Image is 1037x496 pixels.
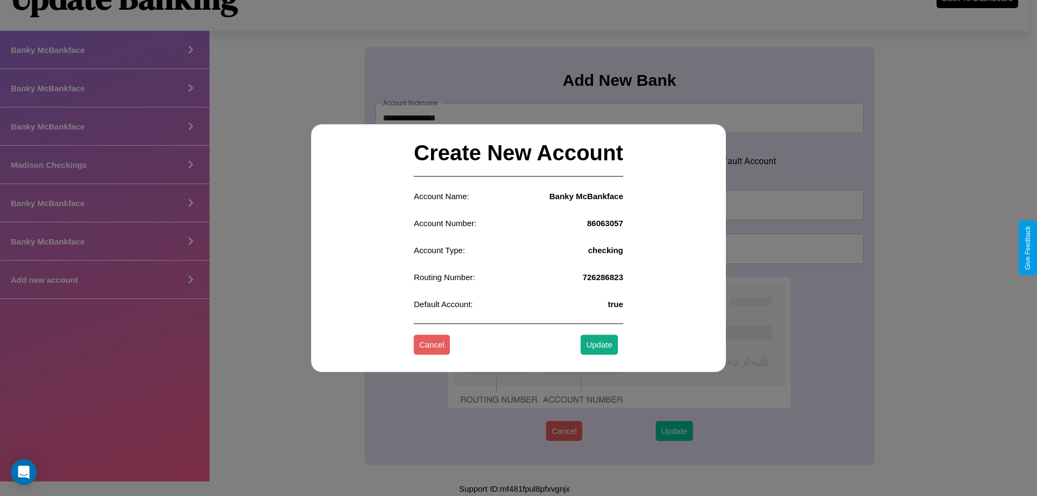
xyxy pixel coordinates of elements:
[588,246,623,255] h4: checking
[583,273,623,282] h4: 726286823
[414,335,450,355] button: Cancel
[11,459,37,485] div: Open Intercom Messenger
[414,189,469,203] p: Account Name:
[587,219,623,228] h4: 86063057
[414,216,476,230] p: Account Number:
[414,130,623,176] h2: Create New Account
[581,335,617,355] button: Update
[608,300,623,309] h4: true
[549,192,623,201] h4: Banky McBankface
[414,297,473,311] p: Default Account:
[414,243,465,257] p: Account Type:
[1024,226,1032,270] div: Give Feedback
[414,270,475,284] p: Routing Number:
